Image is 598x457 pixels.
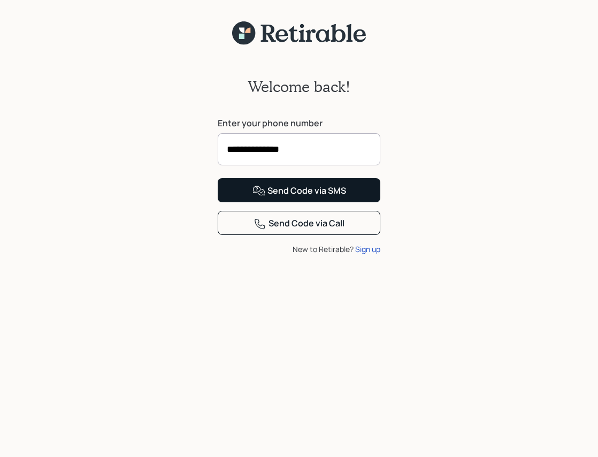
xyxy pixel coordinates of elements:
div: New to Retirable? [218,243,380,255]
div: Send Code via SMS [252,185,346,197]
h2: Welcome back! [248,78,350,96]
div: Send Code via Call [254,217,344,230]
div: Sign up [355,243,380,255]
button: Send Code via SMS [218,178,380,202]
label: Enter your phone number [218,117,380,129]
button: Send Code via Call [218,211,380,235]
